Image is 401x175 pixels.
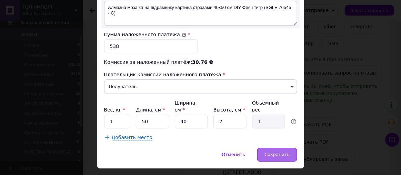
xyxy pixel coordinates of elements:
[264,152,290,157] span: Сохранить
[104,59,297,66] div: Комиссия за наложенный платёж:
[104,79,297,94] span: Получатель
[112,135,153,140] span: Добавить место
[104,1,297,26] textarea: Алмазна мозаїка на підрамнику картина стразами 40х50 см DIY Фея і тигр (SGLE 76545 - C)
[252,99,285,113] div: Объёмный вес
[222,152,245,157] span: Отменить
[136,107,165,113] label: Длина, см
[213,107,245,113] label: Высота, см
[104,32,187,37] label: Сумма наложенного платежа
[192,59,213,65] span: 30.76 ₴
[175,100,197,113] label: Ширина, см
[104,72,221,77] span: Плательщик комиссии наложенного платежа
[104,107,126,113] label: Вес, кг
